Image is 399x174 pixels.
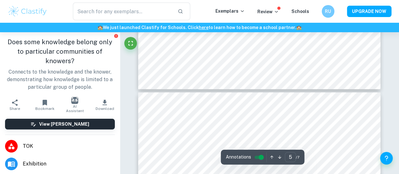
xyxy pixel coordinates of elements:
[114,33,119,38] button: Report issue
[96,106,114,111] span: Download
[23,142,115,150] span: TOK
[30,96,60,114] button: Bookmark
[291,9,309,14] a: Schools
[5,68,115,91] p: Connects to the knowledge and the knower, demonstrating how knowledge is limited to a particular ...
[296,25,302,30] span: 🏫
[60,96,90,114] button: AI Assistant
[71,97,78,104] img: AI Assistant
[35,106,55,111] span: Bookmark
[296,154,299,160] span: / 7
[9,106,20,111] span: Share
[90,96,120,114] button: Download
[39,121,89,128] h6: View [PERSON_NAME]
[380,152,393,165] button: Help and Feedback
[5,119,115,129] button: View [PERSON_NAME]
[199,25,208,30] a: here
[1,24,398,31] h6: We just launched Clastify for Schools. Click to learn how to become a school partner.
[73,3,173,20] input: Search for any exemplars...
[8,5,48,18] img: Clastify logo
[64,104,86,113] span: AI Assistant
[347,6,391,17] button: UPGRADE NOW
[5,37,115,66] h1: Does some knowledge belong only to particular communities of knowers?
[97,25,103,30] span: 🏫
[257,8,279,15] p: Review
[325,8,332,15] h6: RU
[23,160,115,168] span: Exhibition
[124,37,137,50] button: Fullscreen
[322,5,334,18] button: RU
[215,8,245,15] p: Exemplars
[226,154,251,160] span: Annotations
